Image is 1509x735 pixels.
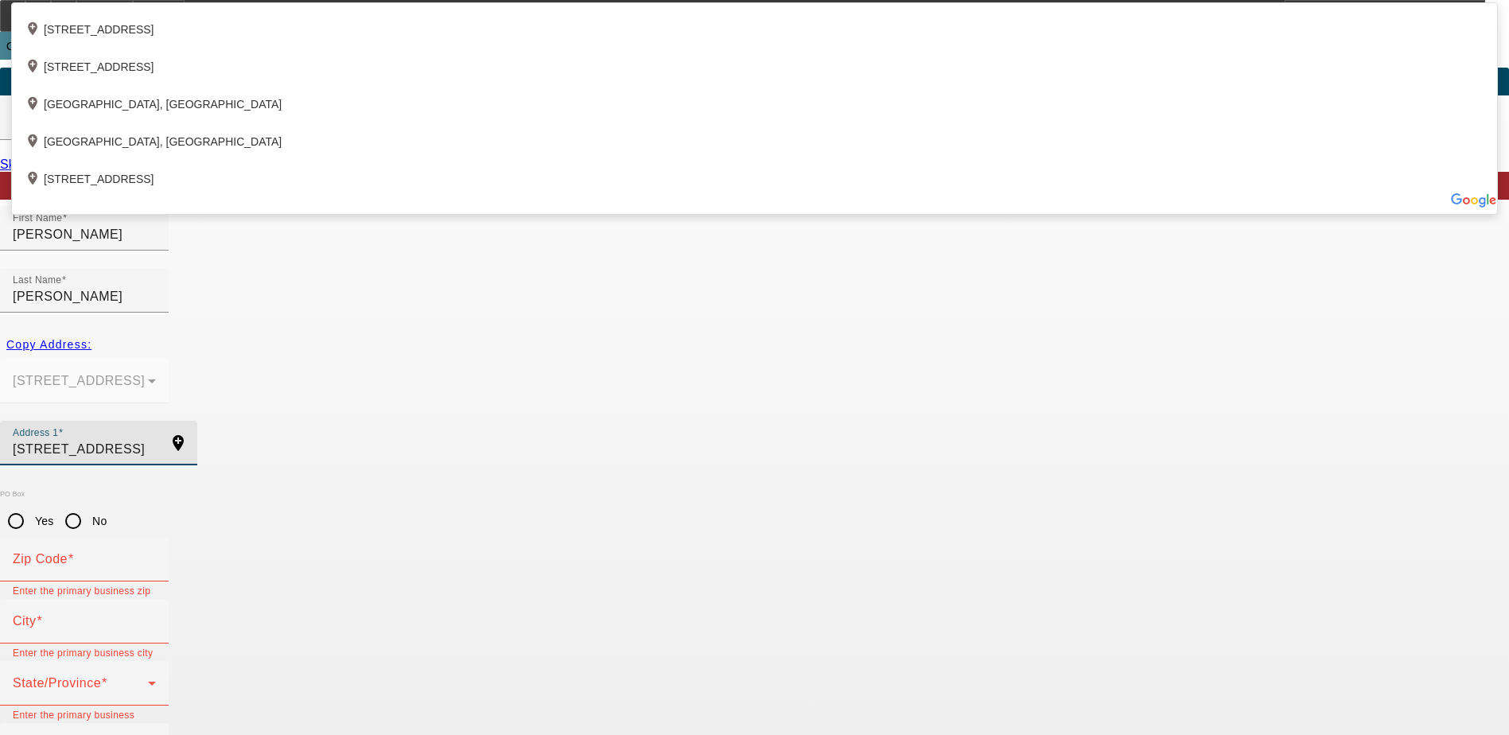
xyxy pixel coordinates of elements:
[159,434,197,453] mat-icon: add_location
[25,58,44,77] mat-icon: add_location
[13,428,58,438] mat-label: Address 1
[1450,193,1497,208] img: Powered by Google
[25,95,44,115] mat-icon: add_location
[12,44,1497,81] div: [STREET_ADDRESS]
[25,21,44,40] mat-icon: add_location
[25,170,44,189] mat-icon: add_location
[13,581,156,615] mat-error: Enter the primary business zip code
[13,552,68,566] mat-label: Zip Code
[12,81,1497,119] div: [GEOGRAPHIC_DATA], [GEOGRAPHIC_DATA]
[12,6,1497,44] div: [STREET_ADDRESS]
[89,513,107,529] label: No
[13,676,101,690] mat-label: State/Province
[6,40,385,52] span: Opportunity / 092500135 / [PERSON_NAME] / [PERSON_NAME]
[25,133,44,152] mat-icon: add_location
[13,614,37,628] mat-label: City
[32,513,54,529] label: Yes
[13,644,156,661] mat-error: Enter the primary business city
[12,119,1497,156] div: [GEOGRAPHIC_DATA], [GEOGRAPHIC_DATA]
[13,275,61,286] mat-label: Last Name
[13,213,62,224] mat-label: First Name
[12,156,1497,193] div: [STREET_ADDRESS]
